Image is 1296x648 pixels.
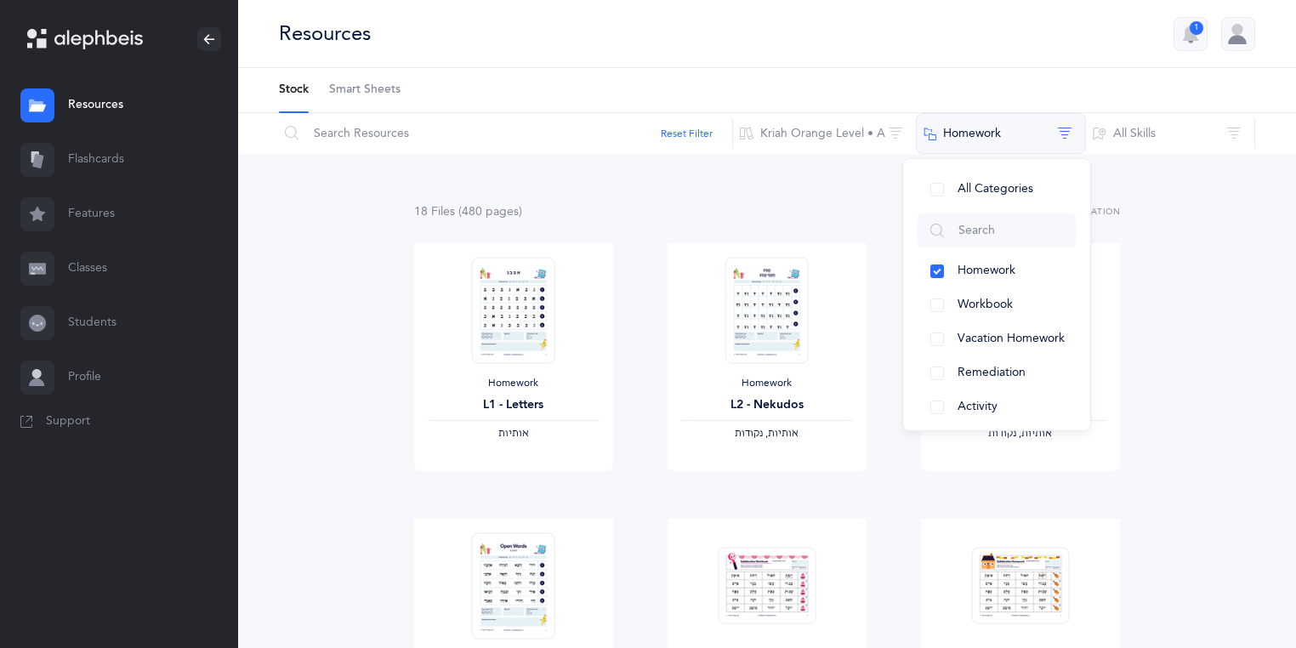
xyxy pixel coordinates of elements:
[514,205,519,219] span: s
[958,298,1013,311] span: Workbook
[917,424,1077,458] button: Letter Recognition
[428,377,600,390] div: Homework
[681,377,853,390] div: Homework
[681,396,853,414] div: L2 - Nekudos
[450,205,455,219] span: s
[916,113,1086,154] button: Homework
[732,113,917,154] button: Kriah Orange Level • A
[428,396,600,414] div: L1 - Letters
[46,413,90,430] span: Support
[917,254,1077,288] button: Homework
[498,427,529,439] span: ‫אותיות‬
[917,213,1077,247] input: Search
[917,390,1077,424] button: Activity
[917,173,1077,207] button: All Categories
[458,205,522,219] span: (480 page )
[718,547,816,624] img: Homework_Syllabication-EN_Orange_Scooping_EN_thumbnail_1724301622.png
[958,264,1015,277] span: Homework
[472,257,555,363] img: Homework_L1_Letters_O_Orange_EN_thumbnail_1731215263.png
[661,126,713,141] button: Reset Filter
[279,20,371,48] div: Resources
[1190,21,1203,35] div: 1
[1174,17,1208,51] button: 1
[329,82,401,99] span: Smart Sheets
[1085,113,1255,154] button: All Skills
[472,532,555,639] img: Homework_L4_OpenWords_O_Orange_EN_thumbnail_1731219094.png
[958,182,1033,196] span: All Categories
[917,356,1077,390] button: Remediation
[988,427,1052,439] span: ‫אותיות, נקודות‬
[917,288,1077,322] button: Workbook
[278,113,733,154] input: Search Resources
[735,427,799,439] span: ‫אותיות, נקודות‬
[971,547,1069,624] img: Homework_Syllabication-EN_Orange_Houses_EN_thumbnail_1724301598.png
[958,332,1065,345] span: Vacation Homework
[414,205,455,219] span: 18 File
[958,400,998,413] span: Activity
[958,366,1026,379] span: Remediation
[725,257,809,363] img: Homework_L2_Nekudos_O_EN_thumbnail_1739258670.png
[917,322,1077,356] button: Vacation Homework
